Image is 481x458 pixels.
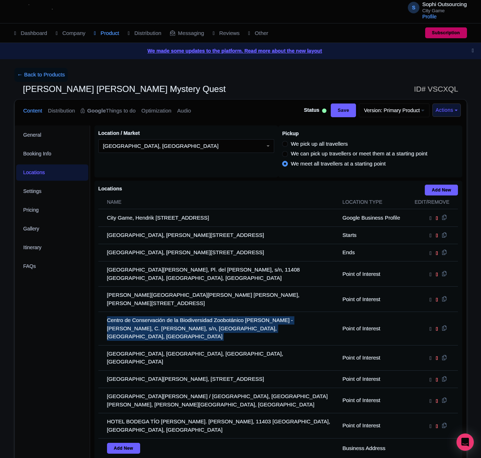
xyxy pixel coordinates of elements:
[98,185,122,193] label: Locations
[414,82,458,96] span: ID# VSCXQL
[98,413,338,439] td: HOTEL BODEGA TÍO [PERSON_NAME]. [PERSON_NAME], 11403 [GEOGRAPHIC_DATA], [GEOGRAPHIC_DATA], [GEOGR...
[422,8,467,13] small: City Game
[359,104,429,117] a: Version: Primary Product
[432,104,460,117] button: Actions
[338,209,408,226] td: Google Business Profile
[404,1,467,13] a: S Sophi Outsourcing City Game
[141,100,171,122] a: Optimization
[338,370,408,388] td: Point of Interest
[456,433,474,451] div: Open Intercom Messenger
[408,2,419,13] span: S
[338,226,408,244] td: Starts
[14,68,68,82] a: ← Back to Products
[331,104,356,117] input: Save
[98,244,338,261] td: [GEOGRAPHIC_DATA], [PERSON_NAME][STREET_ADDRESS]
[338,388,408,413] td: Point of Interest
[422,14,437,19] a: Profile
[213,23,240,43] a: Reviews
[408,195,458,209] th: Edit/Remove
[98,226,338,244] td: [GEOGRAPHIC_DATA], [PERSON_NAME][STREET_ADDRESS]
[282,131,299,136] span: Pickup
[98,345,338,370] td: [GEOGRAPHIC_DATA], [GEOGRAPHIC_DATA], [GEOGRAPHIC_DATA], [GEOGRAPHIC_DATA]
[338,261,408,287] td: Point of Interest
[291,160,386,168] label: We meet all travellers at a starting point
[16,239,88,256] a: Itinerary
[16,183,88,199] a: Settings
[321,106,328,117] div: Active
[94,23,119,43] a: Product
[14,23,47,43] a: Dashboard
[16,164,88,181] a: Locations
[98,261,338,287] td: [GEOGRAPHIC_DATA][PERSON_NAME], Pl. del [PERSON_NAME], s/n, 11408 [GEOGRAPHIC_DATA], [GEOGRAPHIC_...
[177,100,191,122] a: Audio
[128,23,161,43] a: Distribution
[338,244,408,261] td: Ends
[291,140,348,148] label: We pick up all travellers
[23,100,43,122] a: Content
[81,100,135,122] a: GoogleThings to do
[338,195,408,209] th: Location type
[170,23,204,43] a: Messaging
[56,23,85,43] a: Company
[98,312,338,345] td: Centro de Conservación de la Biodiversidad Zoobotánico [PERSON_NAME] - [PERSON_NAME], C. [PERSON_...
[422,1,467,7] span: Sophi Outsourcing
[87,107,106,115] strong: Google
[98,209,338,226] td: City Game, Hendrik [STREET_ADDRESS]
[338,345,408,370] td: Point of Interest
[98,388,338,413] td: [GEOGRAPHIC_DATA][PERSON_NAME] / [GEOGRAPHIC_DATA], [GEOGRAPHIC_DATA][PERSON_NAME], [PERSON_NAME]...
[338,287,408,312] td: Point of Interest
[338,312,408,345] td: Point of Interest
[16,146,88,162] a: Booking Info
[16,258,88,274] a: FAQs
[48,100,75,122] a: Distribution
[16,221,88,237] a: Gallery
[98,130,140,136] span: Location / Market
[248,23,268,43] a: Other
[98,370,338,388] td: [GEOGRAPHIC_DATA][PERSON_NAME], [STREET_ADDRESS]
[425,185,458,195] a: Add New
[16,127,88,143] a: General
[98,287,338,312] td: [PERSON_NAME][GEOGRAPHIC_DATA][PERSON_NAME] [PERSON_NAME], [PERSON_NAME][STREET_ADDRESS]
[472,47,474,55] button: Close announcement
[103,143,219,149] div: [GEOGRAPHIC_DATA], [GEOGRAPHIC_DATA]
[23,84,226,94] span: [PERSON_NAME] [PERSON_NAME] Mystery Quest
[291,150,427,158] label: We can pick up travellers or meet them at a starting point
[338,413,408,439] td: Point of Interest
[304,106,320,114] span: Status
[4,47,477,55] a: We made some updates to the platform. Read more about the new layout
[107,443,140,454] a: Add New
[11,4,67,19] img: logo-ab69f6fb50320c5b225c76a69d11143b.png
[16,202,88,218] a: Pricing
[425,27,467,38] a: Subscription
[98,195,338,209] th: Name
